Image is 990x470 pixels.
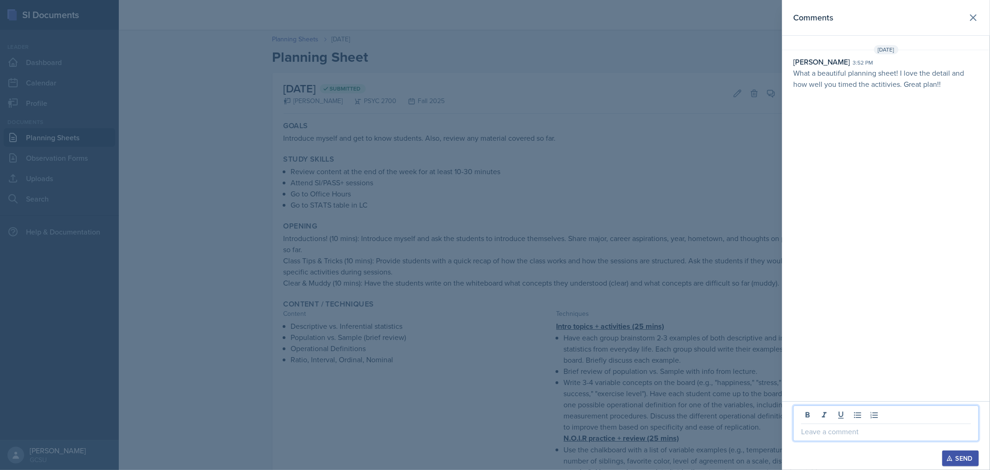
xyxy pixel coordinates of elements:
h2: Comments [793,11,833,24]
div: [PERSON_NAME] [793,56,850,67]
p: What a beautiful planning sheet! I love the detail and how well you timed the actitivies. Great p... [793,67,979,90]
div: Send [948,455,973,462]
span: [DATE] [874,45,899,54]
div: 3:52 pm [853,59,873,67]
button: Send [942,450,979,466]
